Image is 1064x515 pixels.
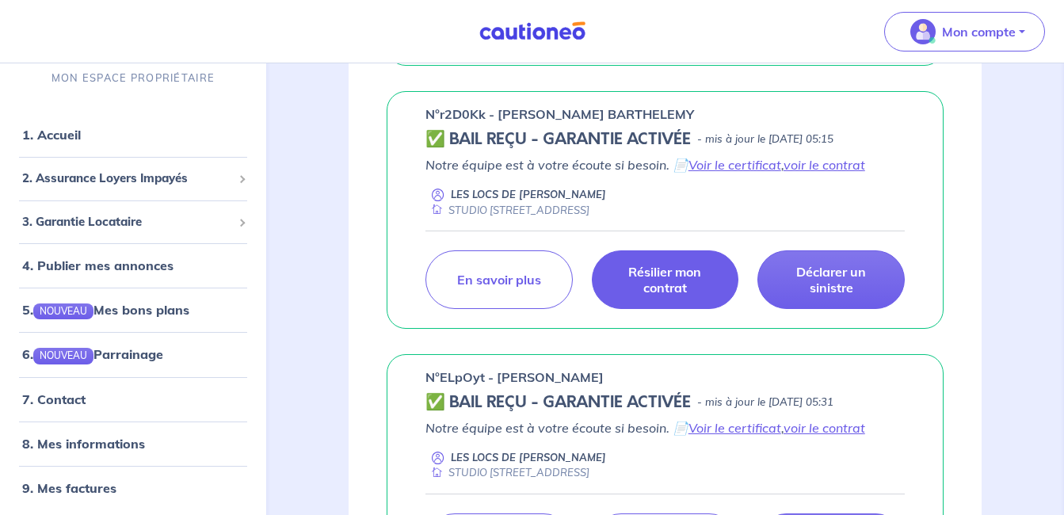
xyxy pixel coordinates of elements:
div: 2. Assurance Loyers Impayés [6,163,260,194]
p: n°ELpOyt - [PERSON_NAME] [425,368,604,387]
div: STUDIO [STREET_ADDRESS] [425,203,589,218]
p: n°r2D0Kk - [PERSON_NAME] BARTHELEMY [425,105,694,124]
div: 6.NOUVEAUParrainage [6,338,260,370]
a: 8. Mes informations [22,436,145,452]
a: 6.NOUVEAUParrainage [22,346,163,362]
div: 9. Mes factures [6,472,260,504]
a: 4. Publier mes annonces [22,257,174,273]
p: MON ESPACE PROPRIÉTAIRE [51,71,215,86]
p: - mis à jour le [DATE] 05:15 [697,132,833,147]
p: Notre équipe est à votre écoute si besoin. 📄 , [425,155,905,174]
button: illu_account_valid_menu.svgMon compte [884,12,1045,51]
a: 9. Mes factures [22,480,116,496]
p: Résilier mon contrat [612,264,719,296]
span: 2. Assurance Loyers Impayés [22,170,232,188]
div: 3. Garantie Locataire [6,207,260,238]
div: state: CONTRACT-VALIDATED, Context: NEW,MAYBE-CERTIFICATE,ALONE,LESSOR-DOCUMENTS [425,393,905,412]
a: Voir le certificat [688,420,781,436]
p: Mon compte [942,22,1016,41]
p: Déclarer un sinistre [777,264,885,296]
p: LES LOCS DE [PERSON_NAME] [451,187,606,202]
h5: ✅ BAIL REÇU - GARANTIE ACTIVÉE [425,130,691,149]
a: voir le contrat [784,157,865,173]
h5: ✅ BAIL REÇU - GARANTIE ACTIVÉE [425,393,691,412]
a: Déclarer un sinistre [757,250,905,309]
div: 5.NOUVEAUMes bons plans [6,294,260,326]
div: state: CONTRACT-VALIDATED, Context: NEW,MAYBE-CERTIFICATE,ALONE,LESSOR-DOCUMENTS [425,130,905,149]
div: 4. Publier mes annonces [6,250,260,281]
a: 5.NOUVEAUMes bons plans [22,302,189,318]
p: En savoir plus [457,272,541,288]
a: 7. Contact [22,391,86,407]
img: Cautioneo [473,21,592,41]
div: STUDIO [STREET_ADDRESS] [425,465,589,480]
p: LES LOCS DE [PERSON_NAME] [451,450,606,465]
img: illu_account_valid_menu.svg [910,19,936,44]
a: 1. Accueil [22,127,81,143]
a: voir le contrat [784,420,865,436]
p: - mis à jour le [DATE] 05:31 [697,395,833,410]
span: 3. Garantie Locataire [22,213,232,231]
a: Voir le certificat [688,157,781,173]
a: Résilier mon contrat [592,250,739,309]
a: En savoir plus [425,250,573,309]
div: 8. Mes informations [6,428,260,460]
div: 7. Contact [6,383,260,415]
p: Notre équipe est à votre écoute si besoin. 📄 , [425,418,905,437]
div: 1. Accueil [6,119,260,151]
